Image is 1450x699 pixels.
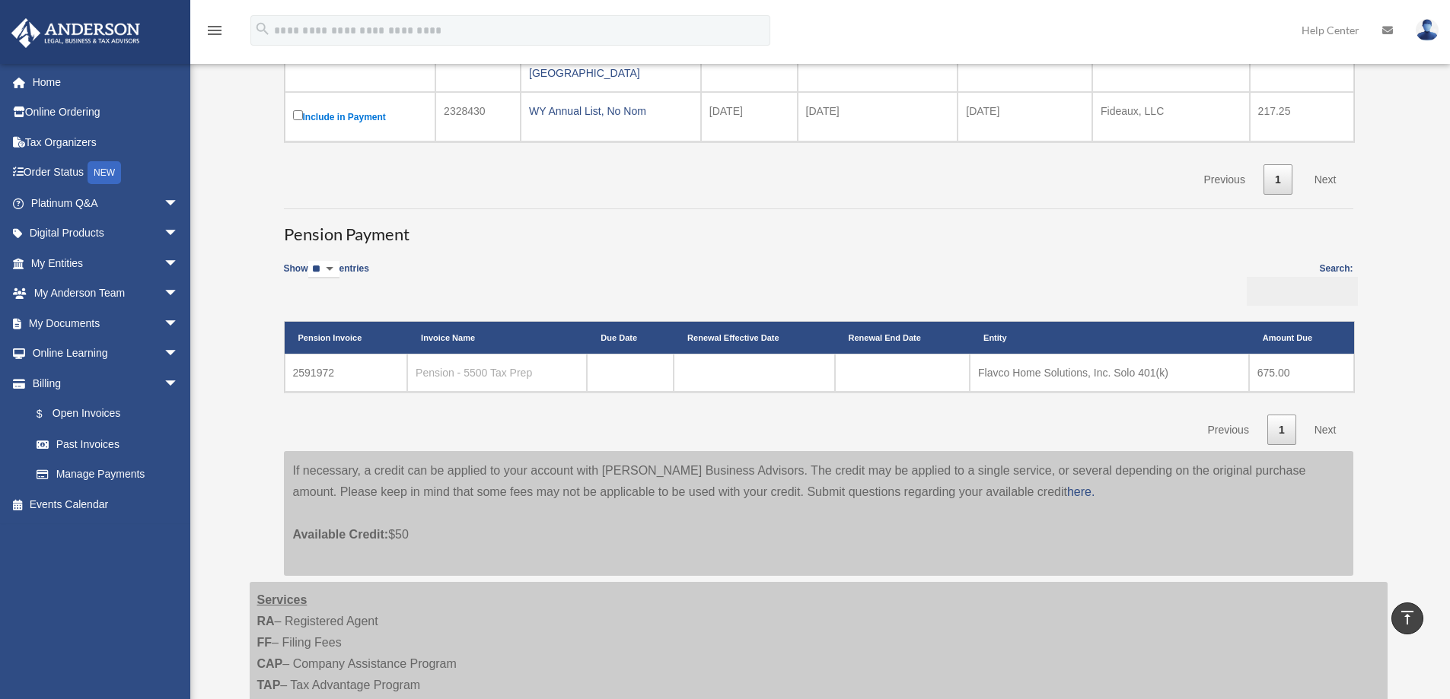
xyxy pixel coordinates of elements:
[21,459,194,490] a: Manage Payments
[1264,164,1292,195] a: 1
[1067,485,1095,498] a: here.
[11,368,194,399] a: Billingarrow_drop_down
[1250,92,1354,141] td: 217.25
[308,261,339,278] select: Showentries
[164,248,194,279] span: arrow_drop_down
[206,27,224,40] a: menu
[11,308,202,338] a: My Documentsarrow_drop_down
[1249,354,1354,392] td: 675.00
[11,489,202,519] a: Events Calendar
[1192,164,1256,195] a: Previous
[257,636,272,649] strong: FF
[798,92,958,141] td: [DATE]
[293,110,303,120] input: Include in Payment
[11,97,202,128] a: Online Ordering
[11,188,202,218] a: Platinum Q&Aarrow_drop_down
[257,657,283,670] strong: CAP
[970,354,1249,392] td: Flavco Home Solutions, Inc. Solo 401(k)
[164,278,194,310] span: arrow_drop_down
[284,261,369,294] label: Show entries
[285,322,408,354] th: Pension Invoice: activate to sort column descending
[1247,277,1358,306] input: Search:
[7,18,145,48] img: Anderson Advisors Platinum Portal
[257,615,275,628] strong: RA
[284,208,1353,246] h3: Pension Payment
[958,92,1092,141] td: [DATE]
[11,127,202,157] a: Tax Organizers
[970,322,1249,354] th: Entity: activate to sort column ascending
[11,338,202,369] a: Online Learningarrow_drop_down
[285,354,408,392] td: 2591972
[529,100,693,122] div: WY Annual List, No Nom
[293,107,428,126] label: Include in Payment
[835,322,970,354] th: Renewal End Date: activate to sort column ascending
[11,67,202,97] a: Home
[701,92,798,141] td: [DATE]
[164,368,194,399] span: arrow_drop_down
[88,161,121,184] div: NEW
[164,338,194,370] span: arrow_drop_down
[1092,92,1250,141] td: Fideaux, LLC
[674,322,834,354] th: Renewal Effective Date: activate to sort column ascending
[293,528,389,541] span: Available Credit:
[1303,164,1348,195] a: Next
[416,367,532,379] a: Pension - 5500 Tax Prep
[1249,322,1354,354] th: Amount Due: activate to sort column ascending
[284,451,1353,576] div: If necessary, a credit can be applied to your account with [PERSON_NAME] Business Advisors. The c...
[1303,415,1348,446] a: Next
[11,157,202,189] a: Order StatusNEW
[1398,608,1417,627] i: vertical_align_top
[21,399,186,430] a: $Open Invoices
[11,218,202,249] a: Digital Productsarrow_drop_down
[206,21,224,40] i: menu
[293,503,1344,545] p: $50
[164,308,194,339] span: arrow_drop_down
[587,322,674,354] th: Due Date: activate to sort column ascending
[1391,602,1423,634] a: vertical_align_top
[1242,261,1353,306] label: Search:
[45,405,53,424] span: $
[254,21,271,37] i: search
[11,248,202,278] a: My Entitiesarrow_drop_down
[164,218,194,249] span: arrow_drop_down
[435,92,521,141] td: 2328430
[1416,19,1439,41] img: User Pic
[1196,415,1260,446] a: Previous
[21,429,194,459] a: Past Invoices
[407,322,587,354] th: Invoice Name: activate to sort column ascending
[164,188,194,219] span: arrow_drop_down
[257,593,308,606] strong: Services
[11,278,202,309] a: My Anderson Teamarrow_drop_down
[257,678,281,691] strong: TAP
[1267,415,1296,446] a: 1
